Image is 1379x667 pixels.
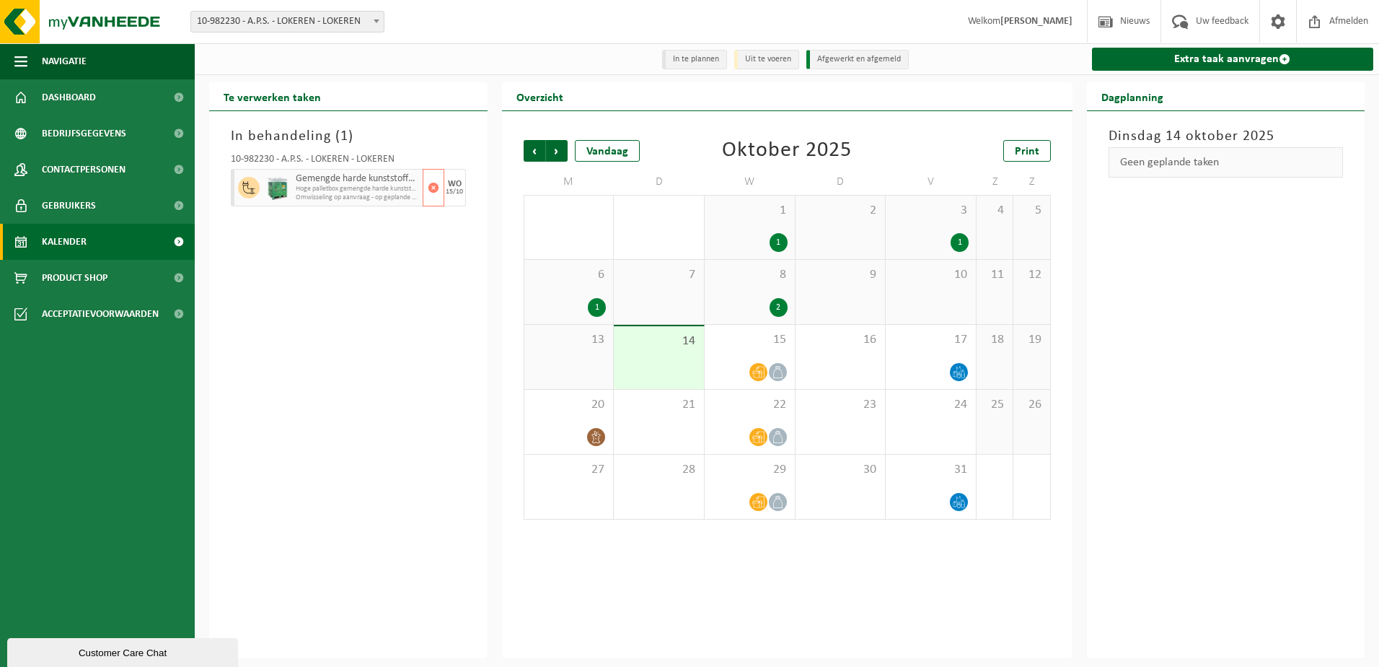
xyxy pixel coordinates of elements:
[1021,203,1042,219] span: 5
[190,11,384,32] span: 10-982230 - A.P.S. - LOKEREN - LOKEREN
[712,462,788,478] span: 29
[803,203,878,219] span: 2
[296,185,419,193] span: Hoge palletbox gemengde harde kunststoffen (PE en PP)
[1109,147,1344,178] div: Geen geplande taken
[1021,397,1042,413] span: 26
[1092,48,1374,71] a: Extra taak aanvragen
[1109,126,1344,147] h3: Dinsdag 14 oktober 2025
[532,462,607,478] span: 27
[734,50,799,69] li: Uit te voeren
[803,462,878,478] span: 30
[796,169,886,195] td: D
[448,180,462,188] div: WO
[575,140,640,162] div: Vandaag
[42,224,87,260] span: Kalender
[893,332,969,348] span: 17
[803,332,878,348] span: 16
[231,126,466,147] h3: In behandeling ( )
[984,267,1005,283] span: 11
[42,152,125,188] span: Contactpersonen
[621,462,697,478] span: 28
[977,169,1013,195] td: Z
[532,267,607,283] span: 6
[546,140,568,162] span: Volgende
[614,169,705,195] td: D
[951,233,969,252] div: 1
[803,397,878,413] span: 23
[42,115,126,152] span: Bedrijfsgegevens
[984,397,1005,413] span: 25
[532,332,607,348] span: 13
[42,296,159,332] span: Acceptatievoorwaarden
[893,203,969,219] span: 3
[267,176,288,200] img: PB-HB-1400-HPE-GN-11
[722,140,852,162] div: Oktober 2025
[588,298,606,317] div: 1
[42,79,96,115] span: Dashboard
[712,267,788,283] span: 8
[42,43,87,79] span: Navigatie
[621,397,697,413] span: 21
[532,397,607,413] span: 20
[296,173,419,185] span: Gemengde harde kunststoffen (PE en PP), recycleerbaar (industrieel)
[893,267,969,283] span: 10
[803,267,878,283] span: 9
[1015,146,1039,157] span: Print
[770,298,788,317] div: 2
[712,332,788,348] span: 15
[712,397,788,413] span: 22
[524,169,614,195] td: M
[1021,332,1042,348] span: 19
[1021,267,1042,283] span: 12
[893,397,969,413] span: 24
[984,203,1005,219] span: 4
[1013,169,1050,195] td: Z
[524,140,545,162] span: Vorige
[1003,140,1051,162] a: Print
[712,203,788,219] span: 1
[886,169,977,195] td: V
[191,12,384,32] span: 10-982230 - A.P.S. - LOKEREN - LOKEREN
[621,333,697,349] span: 14
[806,50,909,69] li: Afgewerkt en afgemeld
[42,260,107,296] span: Product Shop
[984,332,1005,348] span: 18
[1087,82,1178,110] h2: Dagplanning
[340,129,348,144] span: 1
[42,188,96,224] span: Gebruikers
[231,154,466,169] div: 10-982230 - A.P.S. - LOKEREN - LOKEREN
[502,82,578,110] h2: Overzicht
[209,82,335,110] h2: Te verwerken taken
[7,635,241,667] iframe: chat widget
[446,188,463,196] div: 15/10
[770,233,788,252] div: 1
[1000,16,1072,27] strong: [PERSON_NAME]
[893,462,969,478] span: 31
[621,267,697,283] span: 7
[705,169,796,195] td: W
[296,193,419,202] span: Omwisseling op aanvraag - op geplande route (incl. verwerking)
[662,50,727,69] li: In te plannen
